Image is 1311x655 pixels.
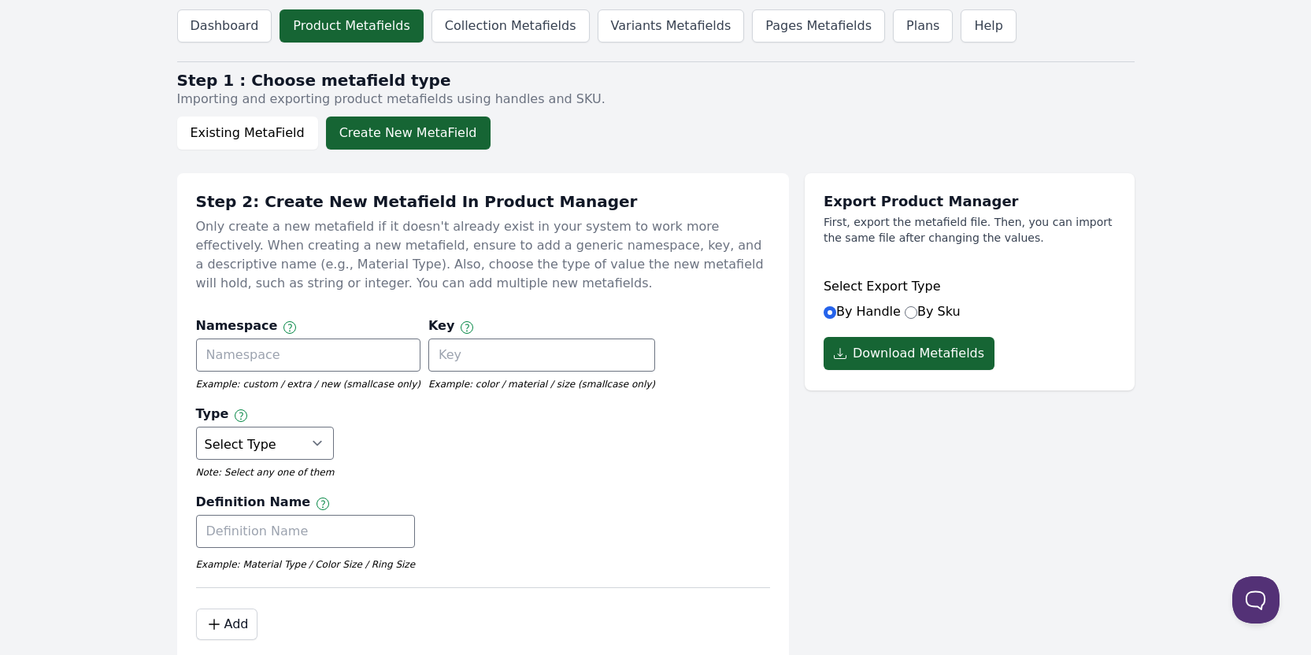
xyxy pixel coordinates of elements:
p: Definition Name [196,493,311,515]
p: Only create a new metafield if it doesn't already exist in your system to work more effectively. ... [196,211,770,299]
a: Dashboard [177,9,272,43]
a: Variants Metafields [598,9,745,43]
button: Download Metafields [824,337,994,370]
button: Add [196,609,258,640]
img: svg+xml;base64,PHN2ZyB4bWxucz0iaHR0cDovL3d3dy53My5vcmcvMjAwMC9zdmciIHZpZXdCb3g9IjAgMCAxNiAxNiIgZm... [461,321,473,334]
label: By Handle [824,304,901,319]
a: Plans [893,9,953,43]
a: Collection Metafields [431,9,590,43]
h6: Select Export Type [824,277,1116,296]
img: svg+xml;base64,PHN2ZyB4bWxucz0iaHR0cDovL3d3dy53My5vcmcvMjAwMC9zdmciIHZpZXdCb3g9IjAgMCAxNiAxNiIgZm... [283,321,296,334]
em: Example: color / material / size (smallcase only) [428,378,655,390]
iframe: Toggle Customer Support [1232,576,1280,624]
em: Note: Select any one of them [196,466,335,479]
input: Key [428,339,655,372]
a: Help [961,9,1016,43]
p: Importing and exporting product metafields using handles and SKU. [177,90,1135,109]
em: Example: Material Type / Color Size / Ring Size [196,559,416,570]
p: Key [428,316,454,339]
img: svg+xml;base64,PHN2ZyB4bWxucz0iaHR0cDovL3d3dy53My5vcmcvMjAwMC9zdmciIHZpZXdCb3g9IjAgMCAxNiAxNiIgZm... [235,409,247,422]
p: Type [196,405,229,427]
input: Namespace [196,339,420,372]
em: Example: custom / extra / new (smallcase only) [196,378,420,390]
input: Definition Name [196,515,416,548]
input: By Handle [824,306,836,319]
h2: Step 1 : Choose metafield type [177,71,1135,90]
p: First, export the metafield file. Then, you can import the same file after changing the values. [824,214,1116,246]
h1: Step 2: Create New Metafield In Product Manager [196,192,770,211]
h1: Export Product Manager [824,192,1116,211]
a: Product Metafields [280,9,423,43]
p: Namespace [196,316,278,339]
button: Existing MetaField [177,117,318,150]
a: Pages Metafields [752,9,885,43]
input: By Sku [905,306,917,319]
button: Create New MetaField [326,117,491,150]
img: svg+xml;base64,PHN2ZyB4bWxucz0iaHR0cDovL3d3dy53My5vcmcvMjAwMC9zdmciIHZpZXdCb3g9IjAgMCAxNiAxNiIgZm... [317,498,329,510]
label: By Sku [905,304,961,319]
